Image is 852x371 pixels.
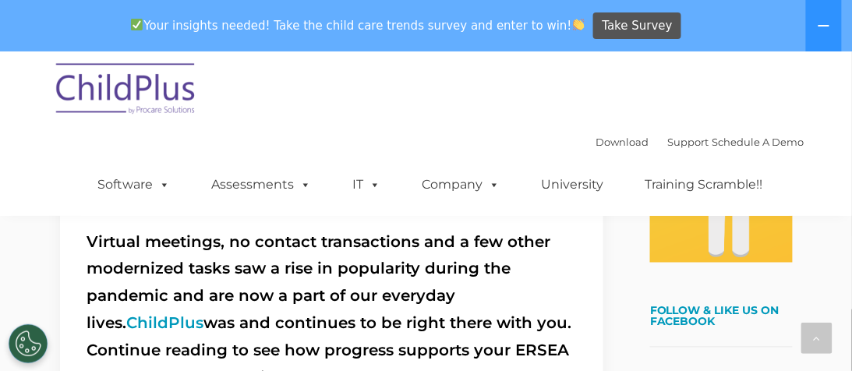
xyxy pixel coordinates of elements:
a: Company [407,169,516,200]
a: Follow & Like Us on Facebook [650,304,780,329]
a: IT [338,169,397,200]
font: | [596,136,804,148]
a: Take Survey [593,12,681,40]
img: ChildPlus by Procare Solutions [48,52,204,130]
img: 👏 [573,19,585,30]
a: Download [596,136,649,148]
a: Training Scramble!! [630,169,779,200]
a: Schedule A Demo [712,136,804,148]
button: Cookies Settings [9,324,48,363]
a: ChildPlus [127,314,204,333]
span: Take Survey [603,12,673,40]
a: Software [83,169,186,200]
img: ✅ [131,19,143,30]
a: Support [668,136,709,148]
span: Your insights needed! Take the child care trends survey and enter to win! [125,10,592,41]
a: University [526,169,620,200]
a: Assessments [196,169,327,200]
